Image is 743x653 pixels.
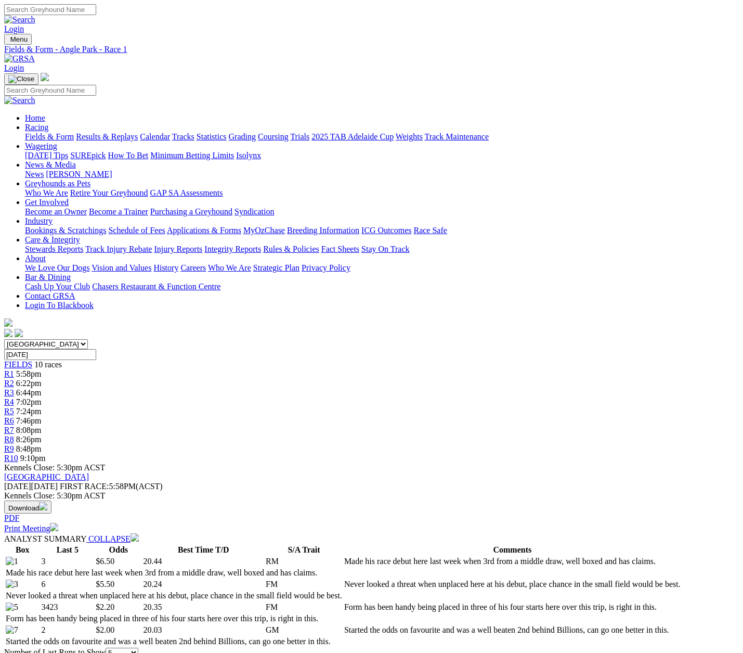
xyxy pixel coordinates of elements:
span: 7:02pm [16,398,42,406]
span: Menu [10,35,28,43]
td: RM [265,556,343,567]
a: R1 [4,369,14,378]
td: GM [265,625,343,635]
a: About [25,254,46,263]
span: $2.20 [96,603,114,611]
span: $2.00 [96,625,114,634]
a: Trials [290,132,309,141]
img: twitter.svg [15,329,23,337]
a: We Love Our Dogs [25,263,89,272]
a: ICG Outcomes [361,226,411,235]
a: Statistics [197,132,227,141]
button: Download [4,501,51,514]
img: logo-grsa-white.png [4,318,12,327]
span: COLLAPSE [88,534,131,543]
span: R9 [4,444,14,453]
span: 9:10pm [20,454,46,463]
a: Cash Up Your Club [25,282,90,291]
img: 7 [6,625,18,635]
input: Search [4,85,96,96]
a: R4 [4,398,14,406]
div: Kennels Close: 5:30pm ACST [4,491,739,501]
img: Search [4,96,35,105]
a: Results & Replays [76,132,138,141]
img: facebook.svg [4,329,12,337]
span: Kennels Close: 5:30pm ACST [4,463,105,472]
td: Form has been handy being placed in three of his four starts here over this trip, is right in this. [344,602,681,612]
a: Greyhounds as Pets [25,179,90,188]
a: Breeding Information [287,226,359,235]
a: R6 [4,416,14,425]
img: 3 [6,580,18,589]
a: Isolynx [236,151,261,160]
span: 7:46pm [16,416,42,425]
span: R10 [4,454,18,463]
a: FIELDS [4,360,32,369]
button: Toggle navigation [4,73,38,85]
a: Retire Your Greyhound [70,188,148,197]
a: Home [25,113,45,122]
span: 6:44pm [16,388,42,397]
a: R8 [4,435,14,444]
a: Care & Integrity [25,235,80,244]
a: Applications & Forms [167,226,241,235]
td: Never looked a threat when unplaced here at his debut, place chance in the small field would be b... [5,591,343,601]
td: Made his race debut here last week when 3rd from a middle draw, well boxed and has claims. [5,568,343,578]
th: Box [5,545,40,555]
a: Syndication [234,207,274,216]
span: 5:58PM(ACST) [60,482,163,491]
div: ANALYST SUMMARY [4,533,739,544]
a: R5 [4,407,14,416]
a: [DATE] Tips [25,151,68,160]
span: 7:24pm [16,407,42,416]
span: 8:26pm [16,435,42,444]
a: Login To Blackbook [25,301,94,310]
a: R3 [4,388,14,397]
td: FM [265,602,343,612]
a: Fields & Form - Angle Park - Race 1 [4,45,739,54]
span: R7 [4,426,14,434]
a: COLLAPSE [86,534,139,543]
span: $6.50 [96,557,114,566]
span: $5.50 [96,580,114,588]
a: Bar & Dining [25,273,71,281]
a: Injury Reports [154,245,202,253]
a: Minimum Betting Limits [150,151,234,160]
td: Started the odds on favourite and was a well beaten 2nd behind Billions, can go one better in this. [344,625,681,635]
a: How To Bet [108,151,149,160]
td: Never looked a threat when unplaced here at his debut, place chance in the small field would be b... [344,579,681,590]
div: About [25,263,739,273]
a: Fact Sheets [321,245,359,253]
td: 2 [41,625,95,635]
a: News [25,170,44,178]
img: Search [4,15,35,24]
img: 5 [6,603,18,612]
div: News & Media [25,170,739,179]
td: FM [265,579,343,590]
a: Become a Trainer [89,207,148,216]
a: MyOzChase [243,226,285,235]
td: Form has been handy being placed in three of his four starts here over this trip, is right in this. [5,613,343,624]
td: 20.44 [142,556,264,567]
th: S/A Trait [265,545,343,555]
a: Weights [396,132,423,141]
th: Best Time T/D [142,545,264,555]
div: Bar & Dining [25,282,739,291]
img: chevron-down-white.svg [131,533,139,542]
span: FIRST RACE: [60,482,109,491]
td: 3423 [41,602,95,612]
a: Track Injury Rebate [85,245,152,253]
a: Purchasing a Greyhound [150,207,232,216]
td: 20.35 [142,602,264,612]
img: printer.svg [50,523,58,531]
a: Fields & Form [25,132,74,141]
a: GAP SA Assessments [150,188,223,197]
a: Chasers Restaurant & Function Centre [92,282,220,291]
a: Track Maintenance [425,132,489,141]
